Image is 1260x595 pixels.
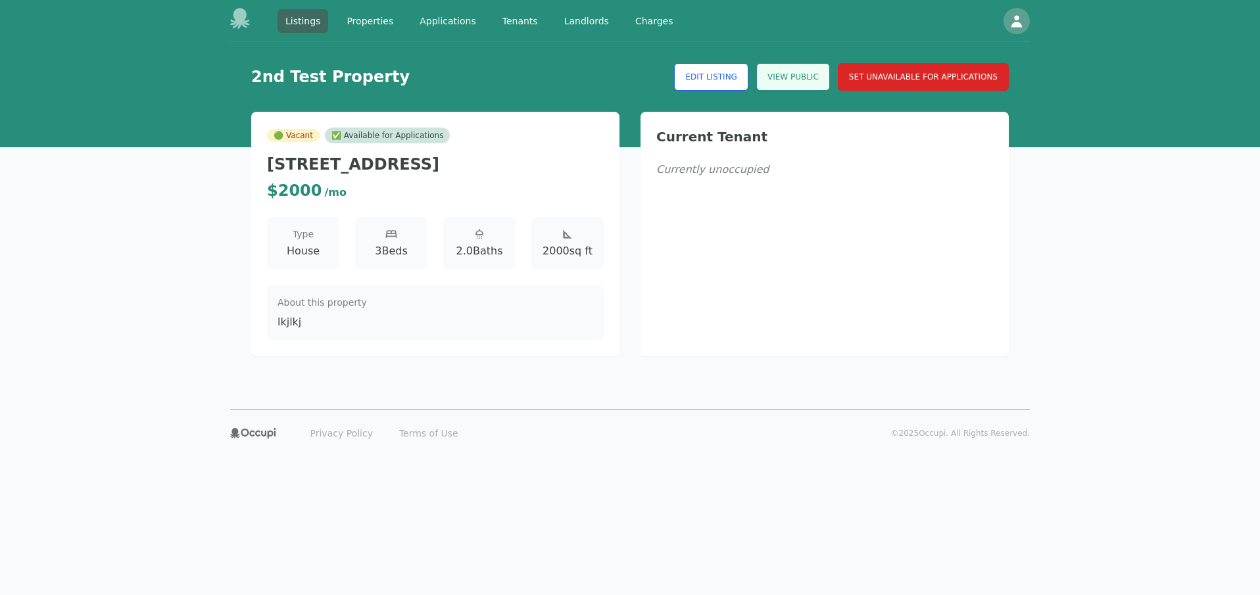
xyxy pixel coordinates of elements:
[756,63,830,91] a: View Public
[656,162,993,178] p: Currently unoccupied
[287,243,320,259] span: House
[267,180,347,201] div: $ 2000
[251,66,410,87] h1: 2nd Test Property
[274,130,283,141] span: vacant
[627,9,681,33] a: Charges
[543,243,593,259] span: 2000 sq ft
[303,423,381,444] a: Privacy Policy
[674,63,748,91] a: Edit Listing
[891,428,1030,439] p: © 2025 Occupi. All Rights Reserved.
[278,9,328,33] a: Listings
[278,296,593,309] h3: About this property
[456,243,503,259] span: 2.0 Baths
[375,243,408,259] span: 3 Beds
[656,128,993,146] h2: Current Tenant
[339,9,401,33] a: Properties
[267,129,320,142] span: Vacant
[391,423,466,444] a: Terms of Use
[838,63,1009,91] button: Set Unavailable for Applications
[556,9,617,33] a: Landlords
[267,154,604,175] h2: [STREET_ADDRESS]
[325,186,347,199] span: / mo
[278,314,593,330] p: lkjlkj
[495,9,546,33] a: Tenants
[325,128,450,143] div: ✅ Available for Applications
[412,9,484,33] a: Applications
[293,227,314,241] span: Type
